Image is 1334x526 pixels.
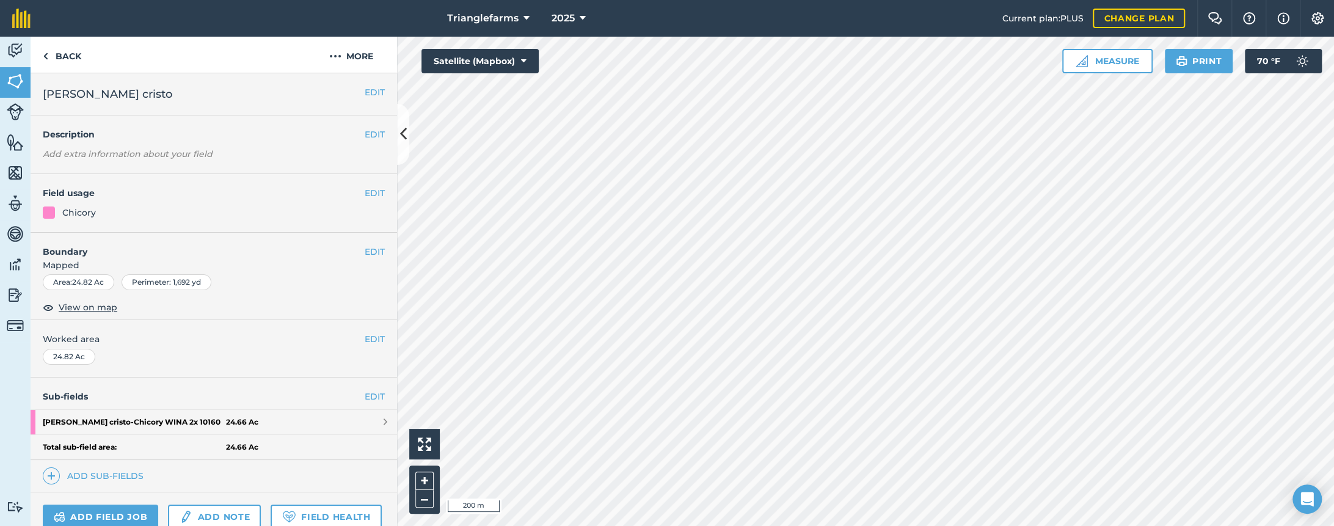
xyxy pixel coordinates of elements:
[421,49,539,73] button: Satellite (Mapbox)
[47,469,56,483] img: svg+xml;base64,PHN2ZyB4bWxucz0iaHR0cDovL3d3dy53My5vcmcvMjAwMC9zdmciIHdpZHRoPSIxNCIgaGVpZ2h0PSIyNC...
[1310,12,1325,24] img: A cog icon
[43,49,48,64] img: svg+xml;base64,PHN2ZyB4bWxucz0iaHR0cDovL3d3dy53My5vcmcvMjAwMC9zdmciIHdpZHRoPSI5IiBoZWlnaHQ9IjI0Ii...
[43,148,213,159] em: Add extra information about your field
[415,472,434,490] button: +
[43,186,365,200] h4: Field usage
[365,245,385,258] button: EDIT
[7,501,24,513] img: svg+xml;base64,PD94bWwgdmVyc2lvbj0iMS4wIiBlbmNvZGluZz0idXRmLTgiPz4KPCEtLSBHZW5lcmF0b3I6IEFkb2JlIE...
[415,490,434,508] button: –
[43,128,385,141] h4: Description
[1176,54,1187,68] img: svg+xml;base64,PHN2ZyB4bWxucz0iaHR0cDovL3d3dy53My5vcmcvMjAwMC9zdmciIHdpZHRoPSIxOSIgaGVpZ2h0PSIyNC...
[1245,49,1322,73] button: 70 °F
[7,164,24,182] img: svg+xml;base64,PHN2ZyB4bWxucz0iaHR0cDovL3d3dy53My5vcmcvMjAwMC9zdmciIHdpZHRoPSI1NiIgaGVpZ2h0PSI2MC...
[1292,484,1322,514] div: Open Intercom Messenger
[7,72,24,90] img: svg+xml;base64,PHN2ZyB4bWxucz0iaHR0cDovL3d3dy53My5vcmcvMjAwMC9zdmciIHdpZHRoPSI1NiIgaGVpZ2h0PSI2MC...
[1093,9,1185,28] a: Change plan
[1165,49,1233,73] button: Print
[7,133,24,152] img: svg+xml;base64,PHN2ZyB4bWxucz0iaHR0cDovL3d3dy53My5vcmcvMjAwMC9zdmciIHdpZHRoPSI1NiIgaGVpZ2h0PSI2MC...
[7,194,24,213] img: svg+xml;base64,PD94bWwgdmVyc2lvbj0iMS4wIiBlbmNvZGluZz0idXRmLTgiPz4KPCEtLSBHZW5lcmF0b3I6IEFkb2JlIE...
[1062,49,1153,73] button: Measure
[31,258,397,272] span: Mapped
[365,332,385,346] button: EDIT
[54,510,65,524] img: svg+xml;base64,PD94bWwgdmVyc2lvbj0iMS4wIiBlbmNvZGluZz0idXRmLTgiPz4KPCEtLSBHZW5lcmF0b3I6IEFkb2JlIE...
[7,255,24,274] img: svg+xml;base64,PD94bWwgdmVyc2lvbj0iMS4wIiBlbmNvZGluZz0idXRmLTgiPz4KPCEtLSBHZW5lcmF0b3I6IEFkb2JlIE...
[226,442,258,452] strong: 24.66 Ac
[12,9,31,28] img: fieldmargin Logo
[447,11,519,26] span: Trianglefarms
[31,233,365,258] h4: Boundary
[365,186,385,200] button: EDIT
[7,103,24,120] img: svg+xml;base64,PD94bWwgdmVyc2lvbj0iMS4wIiBlbmNvZGluZz0idXRmLTgiPz4KPCEtLSBHZW5lcmF0b3I6IEFkb2JlIE...
[7,317,24,334] img: svg+xml;base64,PD94bWwgdmVyc2lvbj0iMS4wIiBlbmNvZGluZz0idXRmLTgiPz4KPCEtLSBHZW5lcmF0b3I6IEFkb2JlIE...
[329,49,341,64] img: svg+xml;base64,PHN2ZyB4bWxucz0iaHR0cDovL3d3dy53My5vcmcvMjAwMC9zdmciIHdpZHRoPSIyMCIgaGVpZ2h0PSIyNC...
[179,510,192,524] img: svg+xml;base64,PD94bWwgdmVyc2lvbj0iMS4wIiBlbmNvZGluZz0idXRmLTgiPz4KPCEtLSBHZW5lcmF0b3I6IEFkb2JlIE...
[418,437,431,451] img: Four arrows, one pointing top left, one top right, one bottom right and the last bottom left
[1290,49,1314,73] img: svg+xml;base64,PD94bWwgdmVyc2lvbj0iMS4wIiBlbmNvZGluZz0idXRmLTgiPz4KPCEtLSBHZW5lcmF0b3I6IEFkb2JlIE...
[7,225,24,243] img: svg+xml;base64,PD94bWwgdmVyc2lvbj0iMS4wIiBlbmNvZGluZz0idXRmLTgiPz4KPCEtLSBHZW5lcmF0b3I6IEFkb2JlIE...
[552,11,575,26] span: 2025
[43,274,114,290] div: Area : 24.82 Ac
[122,274,211,290] div: Perimeter : 1,692 yd
[43,300,54,315] img: svg+xml;base64,PHN2ZyB4bWxucz0iaHR0cDovL3d3dy53My5vcmcvMjAwMC9zdmciIHdpZHRoPSIxOCIgaGVpZ2h0PSIyNC...
[43,442,226,452] strong: Total sub-field area:
[1002,12,1083,25] span: Current plan : PLUS
[365,86,385,99] button: EDIT
[59,301,117,314] span: View on map
[1076,55,1088,67] img: Ruler icon
[1277,11,1289,26] img: svg+xml;base64,PHN2ZyB4bWxucz0iaHR0cDovL3d3dy53My5vcmcvMjAwMC9zdmciIHdpZHRoPSIxNyIgaGVpZ2h0PSIxNy...
[43,332,385,346] span: Worked area
[305,37,397,73] button: More
[365,128,385,141] button: EDIT
[7,42,24,60] img: svg+xml;base64,PD94bWwgdmVyc2lvbj0iMS4wIiBlbmNvZGluZz0idXRmLTgiPz4KPCEtLSBHZW5lcmF0b3I6IEFkb2JlIE...
[43,300,117,315] button: View on map
[31,37,93,73] a: Back
[1242,12,1256,24] img: A question mark icon
[1257,49,1280,73] span: 70 ° F
[31,410,397,434] a: [PERSON_NAME] cristo-Chicory WINA 2x 1016024.66 Ac
[226,417,258,427] strong: 24.66 Ac
[365,390,385,403] a: EDIT
[43,349,95,365] div: 24.82 Ac
[43,410,226,434] strong: [PERSON_NAME] cristo - Chicory WINA 2x 10160
[62,206,96,219] div: Chicory
[1208,12,1222,24] img: Two speech bubbles overlapping with the left bubble in the forefront
[43,86,172,103] span: [PERSON_NAME] cristo
[43,467,148,484] a: Add sub-fields
[31,390,397,403] h4: Sub-fields
[7,286,24,304] img: svg+xml;base64,PD94bWwgdmVyc2lvbj0iMS4wIiBlbmNvZGluZz0idXRmLTgiPz4KPCEtLSBHZW5lcmF0b3I6IEFkb2JlIE...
